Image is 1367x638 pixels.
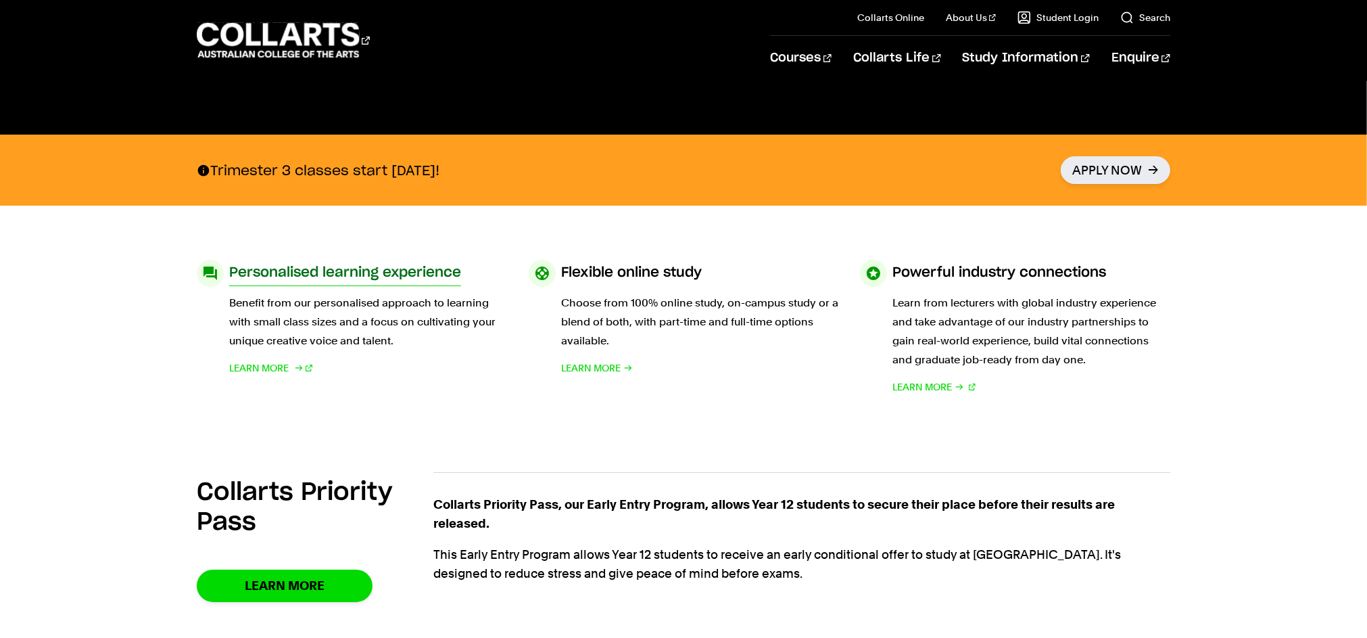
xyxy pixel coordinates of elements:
a: Enquire [1111,36,1170,81]
a: Learn More [892,378,976,396]
div: Go to homepage [197,21,370,60]
p: Choose from 100% online study, on-campus study or a blend of both, with part-time and full-time o... [561,294,839,350]
a: Study Information [963,36,1090,81]
p: This Early Entry Program allows Year 12 students to receive an early conditional offer to study a... [433,545,1170,583]
span: Learn More [892,378,952,396]
a: Apply Now [1061,156,1170,184]
h3: Flexible online study [561,260,702,286]
a: Learn More [229,359,312,378]
span: Learn More [229,359,289,378]
h3: Personalised learning experience [229,260,461,286]
a: Learn More [561,359,633,378]
p: Learn from lecturers with global industry experience and take advantage of our industry partnersh... [892,294,1170,369]
a: Search [1120,11,1170,24]
a: Collarts Online [857,11,924,24]
h3: Powerful industry connections [892,260,1106,286]
span: Learn More [561,359,621,378]
a: Collarts Life [853,36,940,81]
h2: Collarts Priority Pass [197,478,433,537]
p: Benefit from our personalised approach to learning with small class sizes and a focus on cultivat... [229,294,507,350]
a: Learn More [197,570,373,601]
a: Courses [770,36,832,81]
strong: Collarts Priority Pass, our Early Entry Program, allows Year 12 students to secure their place be... [433,497,1115,530]
p: Trimester 3 classes start [DATE]! [197,162,439,179]
a: Student Login [1017,11,1099,24]
a: About Us [946,11,996,24]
